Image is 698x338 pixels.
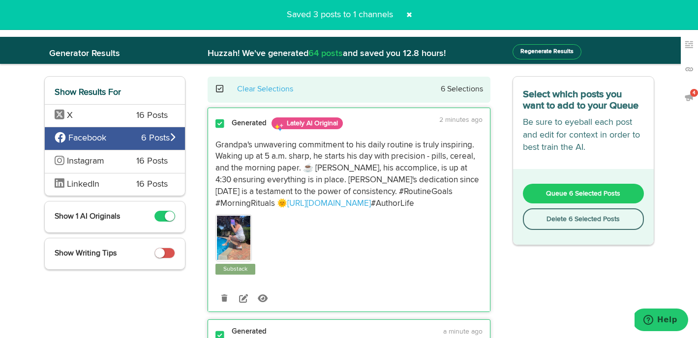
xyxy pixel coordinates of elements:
time: a minute ago [443,328,483,335]
img: announcements_off.svg [684,92,694,102]
time: 2 minutes ago [439,116,483,123]
strong: Generated [232,119,267,127]
iframe: Opens a widget where you can find more information [635,309,688,333]
img: sparkles.png [274,122,284,132]
span: Show Writing Tips [55,250,117,257]
img: LsJe1IK4RXiy1x6pEWsA [217,216,250,260]
span: 6 Posts [141,132,175,145]
img: keywords_off.svg [684,40,694,50]
button: Regenerate Results [513,44,581,59]
span: Show 1 AI Originals [55,213,120,221]
a: Substack [221,264,249,274]
span: LinkedIn [67,180,99,189]
strong: Generated [232,328,267,335]
p: Grandpa's unwavering commitment to his daily routine is truly inspiring. Waking up at 5 a.m. shar... [215,140,483,210]
h2: Generator Results [44,49,186,59]
span: Lately AI Original [272,117,343,129]
span: Instagram [67,157,104,166]
span: X [67,111,73,120]
span: 64 posts [308,49,343,58]
span: Saved 3 posts to 1 channels [281,10,399,19]
img: links_off.svg [684,64,694,74]
span: Show Results For [55,88,121,97]
span: Facebook [68,134,106,142]
a: [URL][DOMAIN_NAME] [287,199,371,208]
small: 6 Selections [441,85,483,93]
span: 4 [690,89,698,97]
span: Queue 6 Selected Posts [546,190,620,197]
h3: Select which posts you want to add to your Queue [523,86,644,112]
h2: Huzzah! We've generated and saved you 12.8 hours! [200,49,498,59]
a: Clear Selections [237,85,293,93]
p: Be sure to eyeball each post and edit for context in order to best train the AI. [523,116,644,154]
button: Queue 6 Selected Posts [523,184,644,203]
span: 16 Posts [136,155,168,168]
span: 16 Posts [136,178,168,191]
button: Delete 6 Selected Posts [523,208,644,230]
span: 16 Posts [136,110,168,122]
